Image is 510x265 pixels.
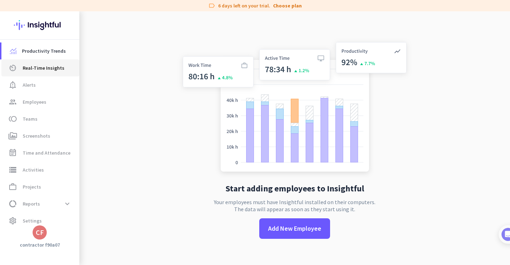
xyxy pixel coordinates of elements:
[1,195,79,212] a: data_usageReportsexpand_more
[268,224,321,233] span: Add New Employee
[23,200,40,208] span: Reports
[8,200,17,208] i: data_usage
[8,149,17,157] i: event_note
[23,183,41,191] span: Projects
[1,59,79,76] a: av_timerReal-Time Insights
[208,2,215,9] i: label
[23,64,64,72] span: Real-Time Insights
[1,178,79,195] a: work_outlineProjects
[1,144,79,161] a: event_noteTime and Attendance
[1,76,79,93] a: notification_importantAlerts
[23,115,38,123] span: Teams
[8,64,17,72] i: av_timer
[8,183,17,191] i: work_outline
[8,115,17,123] i: toll
[8,98,17,106] i: group
[214,198,375,213] p: Your employees must have Insightful installed on their computers. The data will appear as soon as...
[273,2,302,9] a: Choose plan
[1,127,79,144] a: perm_mediaScreenshots
[23,149,70,157] span: Time and Attendance
[1,42,79,59] a: menu-itemProductivity Trends
[10,48,16,54] img: menu-item
[14,11,66,39] img: Insightful logo
[1,93,79,110] a: groupEmployees
[23,217,42,225] span: Settings
[8,166,17,174] i: storage
[1,110,79,127] a: tollTeams
[1,161,79,178] a: storageActivities
[23,166,44,174] span: Activities
[8,132,17,140] i: perm_media
[22,47,66,55] span: Productivity Trends
[23,81,36,89] span: Alerts
[36,229,44,236] div: CF
[8,81,17,89] i: notification_important
[177,38,412,179] img: no-search-results
[61,197,74,210] button: expand_more
[23,132,50,140] span: Screenshots
[1,212,79,229] a: settingsSettings
[23,98,46,106] span: Employees
[259,218,330,239] button: Add New Employee
[8,217,17,225] i: settings
[226,184,364,193] h2: Start adding employees to Insightful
